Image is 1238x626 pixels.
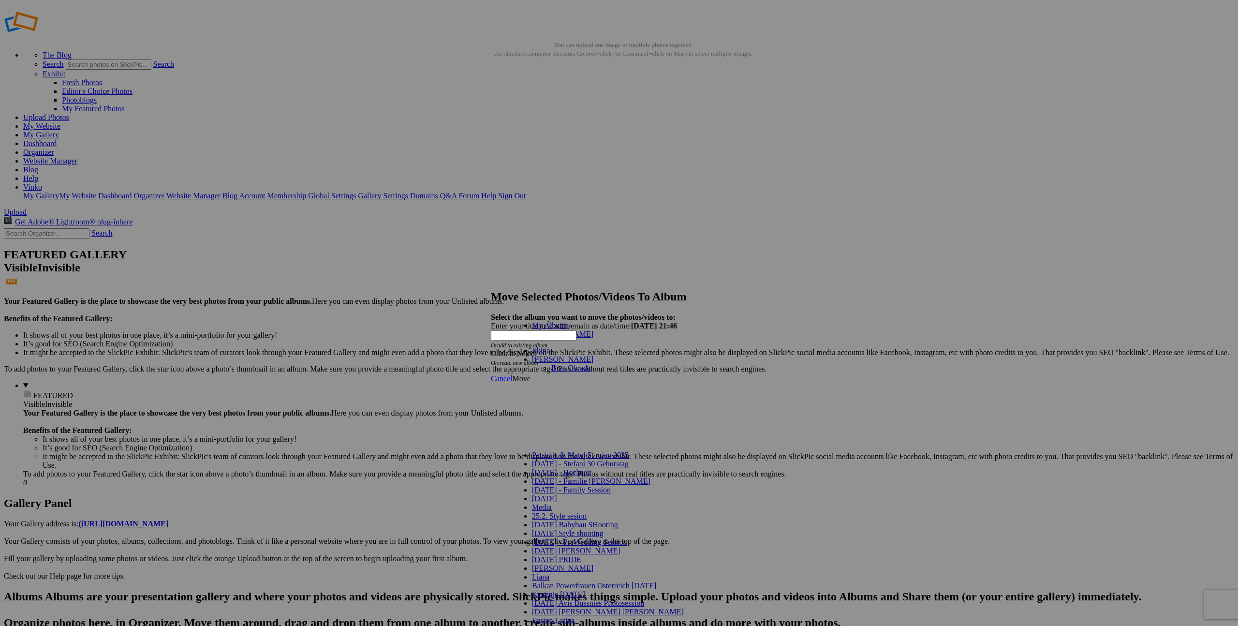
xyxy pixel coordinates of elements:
[491,322,747,330] div: Enter your title or it will remain as date/time:
[491,359,538,366] i: Or
[497,359,538,366] a: create new album
[491,374,512,383] a: Cancel
[491,313,676,321] strong: Select the album you want to move the photos/videos to:
[631,322,677,330] b: [DATE] 21:46
[491,290,747,303] h2: Move Selected Photos/Videos To Album
[497,342,547,349] a: add to existing album
[491,342,547,349] i: Or
[512,374,530,383] span: Move
[491,349,536,358] span: Click to Select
